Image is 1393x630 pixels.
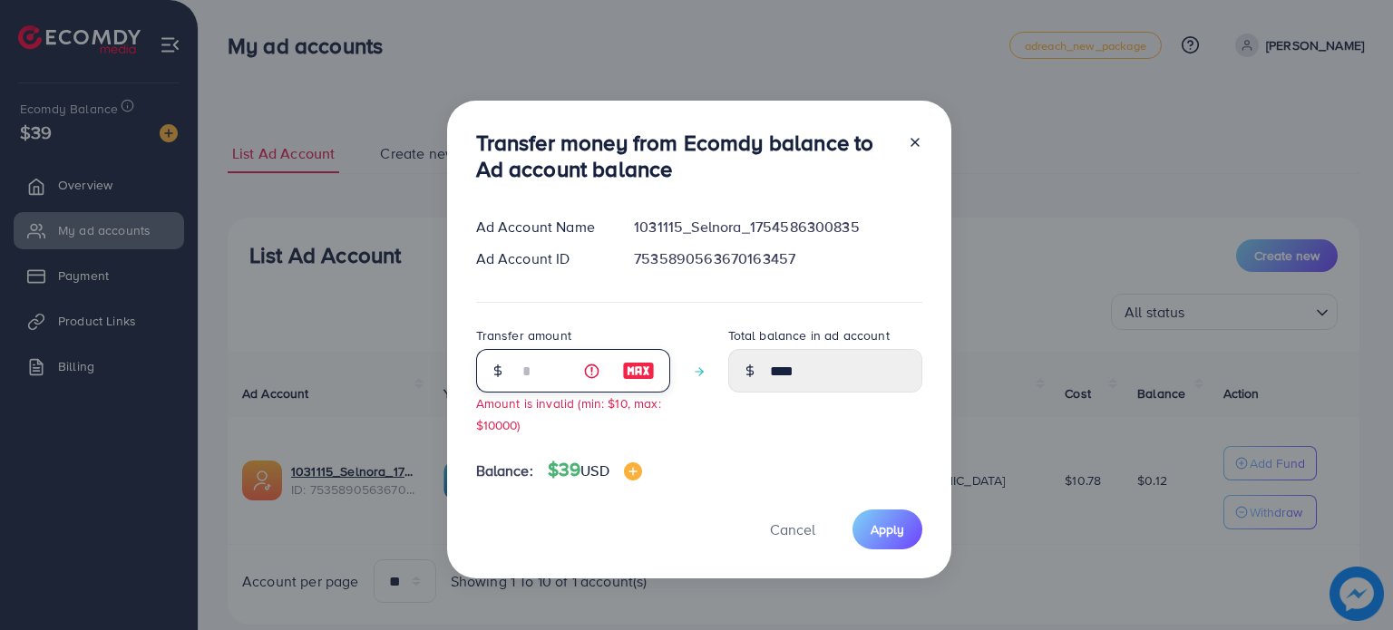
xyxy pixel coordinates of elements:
[548,459,642,481] h4: $39
[747,509,838,548] button: Cancel
[462,217,620,237] div: Ad Account Name
[728,326,890,344] label: Total balance in ad account
[476,460,533,481] span: Balance:
[624,462,642,480] img: image
[622,360,655,382] img: image
[476,130,893,182] h3: Transfer money from Ecomdy balance to Ad account balance
[619,248,936,269] div: 7535890563670163457
[871,520,904,538] span: Apply
[476,326,571,344] label: Transfer amount
[619,217,936,237] div: 1031115_Selnora_1754586300835
[462,248,620,269] div: Ad Account ID
[476,394,661,432] small: Amount is invalid (min: $10, max: $10000)
[770,519,815,539] span: Cancel
[580,460,609,480] span: USD
[852,509,922,548] button: Apply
